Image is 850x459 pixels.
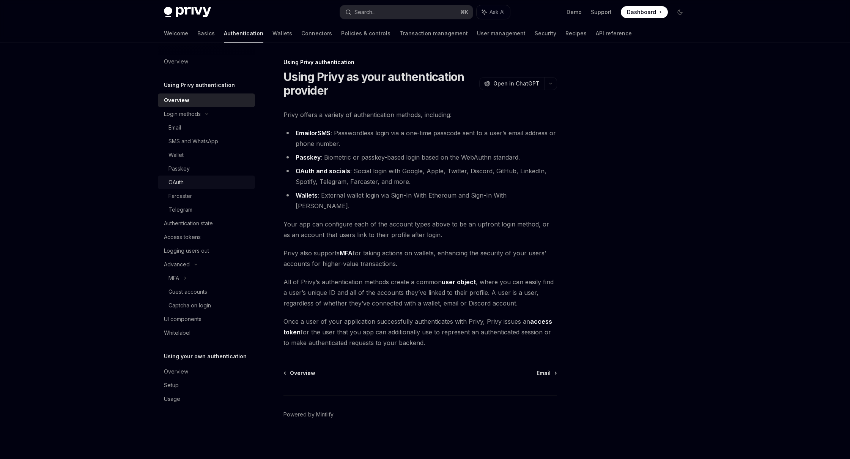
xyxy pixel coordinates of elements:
div: Overview [164,57,188,66]
a: Dashboard [621,6,668,18]
span: Open in ChatGPT [493,80,540,87]
a: Powered by Mintlify [283,411,334,418]
span: Privy also supports for taking actions on wallets, enhancing the security of your users’ accounts... [283,248,557,269]
a: Authentication [224,24,263,43]
a: Demo [567,8,582,16]
div: UI components [164,315,201,324]
a: Whitelabel [158,326,255,340]
div: Access tokens [164,233,201,242]
h1: Using Privy as your authentication provider [283,70,476,97]
a: Authentication state [158,217,255,230]
a: Passkey [158,162,255,176]
div: Guest accounts [168,287,207,296]
li: : Social login with Google, Apple, Twitter, Discord, GitHub, LinkedIn, Spotify, Telegram, Farcast... [283,166,557,187]
span: Ask AI [490,8,505,16]
a: Captcha on login [158,299,255,312]
a: Wallet [158,148,255,162]
div: OAuth [168,178,184,187]
a: SMS and WhatsApp [158,135,255,148]
a: Logging users out [158,244,255,258]
a: Basics [197,24,215,43]
a: UI components [158,312,255,326]
div: Using Privy authentication [283,59,557,66]
li: : Biometric or passkey-based login based on the WebAuthn standard. [283,152,557,163]
a: Welcome [164,24,188,43]
span: All of Privy’s authentication methods create a common , where you can easily find a user’s unique... [283,277,557,309]
a: Telegram [158,203,255,217]
a: Farcaster [158,189,255,203]
div: Search... [354,8,376,17]
button: Open in ChatGPT [479,77,544,90]
li: : Passwordless login via a one-time passcode sent to a user’s email address or phone number. [283,128,557,149]
div: Telegram [168,205,192,214]
a: Wallets [272,24,292,43]
button: Search...⌘K [340,5,473,19]
a: Passkey [296,154,321,161]
a: Transaction management [400,24,468,43]
div: Overview [164,367,188,376]
a: Overview [284,369,315,377]
span: ⌘ K [460,9,468,15]
a: Security [535,24,556,43]
li: : External wallet login via Sign-In With Ethereum and Sign-In With [PERSON_NAME]. [283,190,557,211]
a: Policies & controls [341,24,390,43]
a: Access tokens [158,230,255,244]
a: Usage [158,392,255,406]
a: Wallets [296,192,318,199]
div: Overview [164,96,189,105]
h5: Using your own authentication [164,352,247,361]
strong: or [296,129,331,137]
a: user object [442,278,476,286]
a: Connectors [301,24,332,43]
div: Usage [164,394,180,404]
div: Passkey [168,164,190,173]
button: Toggle dark mode [674,6,686,18]
h5: Using Privy authentication [164,81,235,90]
a: Overview [158,93,255,107]
button: Ask AI [477,5,510,19]
span: Your app can configure each of the account types above to be an upfront login method, or as an ac... [283,219,557,240]
a: OAuth and socials [296,167,350,175]
a: Email [158,121,255,135]
a: Email [296,129,311,137]
div: MFA [168,274,179,283]
div: Wallet [168,150,184,160]
a: Overview [158,365,255,378]
div: Email [168,123,181,132]
a: Support [591,8,612,16]
a: Setup [158,378,255,392]
a: OAuth [158,176,255,189]
span: Once a user of your application successfully authenticates with Privy, Privy issues an for the us... [283,316,557,348]
div: Logging users out [164,246,209,255]
div: Farcaster [168,192,192,201]
div: Whitelabel [164,328,190,337]
a: Overview [158,55,255,68]
a: User management [477,24,526,43]
div: Authentication state [164,219,213,228]
a: API reference [596,24,632,43]
a: MFA [340,249,353,257]
a: Recipes [565,24,587,43]
div: Setup [164,381,179,390]
div: Captcha on login [168,301,211,310]
div: SMS and WhatsApp [168,137,218,146]
span: Dashboard [627,8,656,16]
div: Login methods [164,109,201,119]
span: Email [537,369,551,377]
a: Guest accounts [158,285,255,299]
span: Overview [290,369,315,377]
a: Email [537,369,556,377]
div: Advanced [164,260,190,269]
img: dark logo [164,7,211,17]
a: SMS [318,129,331,137]
span: Privy offers a variety of authentication methods, including: [283,109,557,120]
